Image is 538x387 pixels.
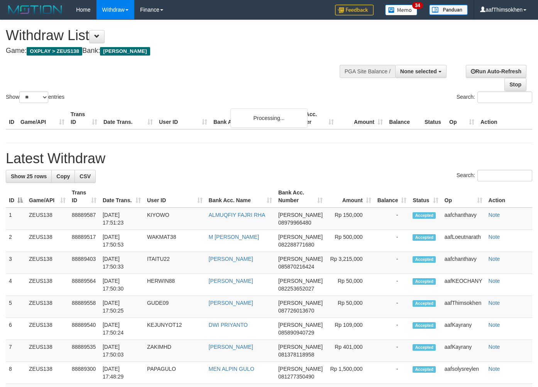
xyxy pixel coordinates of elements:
[412,2,423,9] span: 34
[326,362,374,384] td: Rp 1,500,000
[100,107,156,129] th: Date Trans.
[26,296,69,318] td: ZEUS138
[504,78,526,91] a: Stop
[335,5,374,15] img: Feedback.jpg
[278,300,323,306] span: [PERSON_NAME]
[374,208,410,230] td: -
[278,366,323,372] span: [PERSON_NAME]
[156,107,210,129] th: User ID
[374,318,410,340] td: -
[442,186,486,208] th: Op: activate to sort column ascending
[17,107,68,129] th: Game/API
[413,300,436,307] span: Accepted
[477,107,532,129] th: Action
[144,186,206,208] th: User ID: activate to sort column ascending
[26,186,69,208] th: Game/API: activate to sort column ascending
[6,28,351,43] h1: Withdraw List
[278,220,311,226] span: Copy 08979966480 to clipboard
[340,65,395,78] div: PGA Site Balance /
[26,340,69,362] td: ZEUS138
[278,286,314,292] span: Copy 082253652027 to clipboard
[100,208,144,230] td: [DATE] 17:51:23
[374,252,410,274] td: -
[409,186,441,208] th: Status: activate to sort column ascending
[6,318,26,340] td: 6
[278,242,314,248] span: Copy 082288771680 to clipboard
[442,230,486,252] td: aafLoeutnarath
[486,186,532,208] th: Action
[26,208,69,230] td: ZEUS138
[429,5,468,15] img: panduan.png
[413,366,436,373] span: Accepted
[278,322,323,328] span: [PERSON_NAME]
[395,65,447,78] button: None selected
[326,318,374,340] td: Rp 109,000
[489,278,500,284] a: Note
[457,170,532,181] label: Search:
[278,278,323,284] span: [PERSON_NAME]
[413,278,436,285] span: Accepted
[230,108,308,128] div: Processing...
[69,318,100,340] td: 88889540
[100,296,144,318] td: [DATE] 17:50:25
[442,252,486,274] td: aafchanthavy
[6,208,26,230] td: 1
[6,296,26,318] td: 5
[74,170,96,183] a: CSV
[374,362,410,384] td: -
[6,107,17,129] th: ID
[69,186,100,208] th: Trans ID: activate to sort column ascending
[489,234,500,240] a: Note
[6,186,26,208] th: ID: activate to sort column descending
[489,366,500,372] a: Note
[6,91,64,103] label: Show entries
[413,322,436,329] span: Accepted
[6,340,26,362] td: 7
[421,107,446,129] th: Status
[144,296,206,318] td: GUDE09
[413,256,436,263] span: Accepted
[69,296,100,318] td: 88889558
[11,173,47,179] span: Show 25 rows
[477,91,532,103] input: Search:
[489,344,500,350] a: Note
[278,256,323,262] span: [PERSON_NAME]
[442,362,486,384] td: aafsolysreylen
[6,274,26,296] td: 4
[144,318,206,340] td: KEJUNYOT12
[326,274,374,296] td: Rp 50,000
[6,362,26,384] td: 8
[278,330,314,336] span: Copy 085890940729 to clipboard
[26,230,69,252] td: ZEUS138
[446,107,477,129] th: Op
[144,230,206,252] td: WAKMAT38
[144,340,206,362] td: ZAKIMHD
[209,234,259,240] a: M [PERSON_NAME]
[489,300,500,306] a: Note
[278,212,323,218] span: [PERSON_NAME]
[413,212,436,219] span: Accepted
[80,173,91,179] span: CSV
[278,344,323,350] span: [PERSON_NAME]
[206,186,275,208] th: Bank Acc. Name: activate to sort column ascending
[413,234,436,241] span: Accepted
[144,362,206,384] td: PAPAGULO
[19,91,48,103] select: Showentries
[278,308,314,314] span: Copy 087726013670 to clipboard
[489,212,500,218] a: Note
[209,344,253,350] a: [PERSON_NAME]
[69,252,100,274] td: 88889403
[209,278,253,284] a: [PERSON_NAME]
[278,373,314,380] span: Copy 081277350490 to clipboard
[288,107,337,129] th: Bank Acc. Number
[69,208,100,230] td: 88889587
[278,264,314,270] span: Copy 085870216424 to clipboard
[209,256,253,262] a: [PERSON_NAME]
[100,230,144,252] td: [DATE] 17:50:53
[100,274,144,296] td: [DATE] 17:50:30
[26,318,69,340] td: ZEUS138
[6,4,64,15] img: MOTION_logo.png
[69,340,100,362] td: 88889535
[100,252,144,274] td: [DATE] 17:50:33
[100,362,144,384] td: [DATE] 17:48:29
